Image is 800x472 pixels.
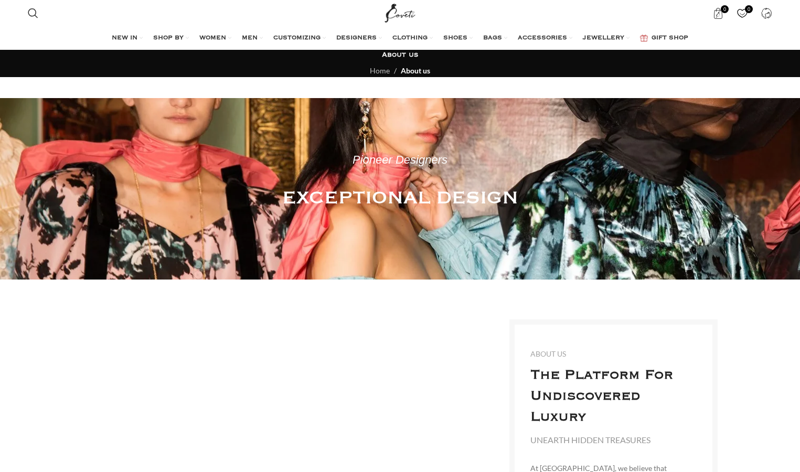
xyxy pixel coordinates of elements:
[112,28,143,49] a: NEW IN
[401,66,430,75] span: About us
[640,35,648,41] img: GiftBag
[732,3,753,24] div: My Wishlist
[392,28,433,49] a: CLOTHING
[153,34,184,42] span: SHOP BY
[242,34,258,42] span: MEN
[732,3,753,24] a: 0
[583,28,630,49] a: JEWELLERY
[336,34,377,42] span: DESIGNERS
[443,34,467,42] span: SHOES
[370,66,390,75] a: Home
[530,348,566,360] div: ABOUT US
[640,28,688,49] a: GIFT SHOP
[112,34,137,42] span: NEW IN
[282,185,518,211] h4: EXCEPTIONAL DESIGN
[23,28,777,49] div: Main navigation
[273,34,321,42] span: CUSTOMIZING
[336,28,382,49] a: DESIGNERS
[530,433,650,447] div: UNEARTH HIDDEN TREASURES
[353,153,447,166] em: Pioneer Designers
[199,34,226,42] span: WOMEN
[583,34,624,42] span: JEWELLERY
[721,5,729,13] span: 0
[483,28,507,49] a: BAGS
[708,3,729,24] a: 0
[530,365,681,428] h4: The Platform For Undiscovered Luxury
[392,34,428,42] span: CLOTHING
[199,28,231,49] a: WOMEN
[745,5,753,13] span: 0
[273,28,326,49] a: CUSTOMIZING
[443,28,473,49] a: SHOES
[652,34,688,42] span: GIFT SHOP
[23,3,44,24] a: Search
[518,34,567,42] span: ACCESSORIES
[483,34,502,42] span: BAGS
[242,28,263,49] a: MEN
[153,28,189,49] a: SHOP BY
[382,8,418,17] a: Site logo
[518,28,572,49] a: ACCESSORIES
[382,50,418,60] h1: About us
